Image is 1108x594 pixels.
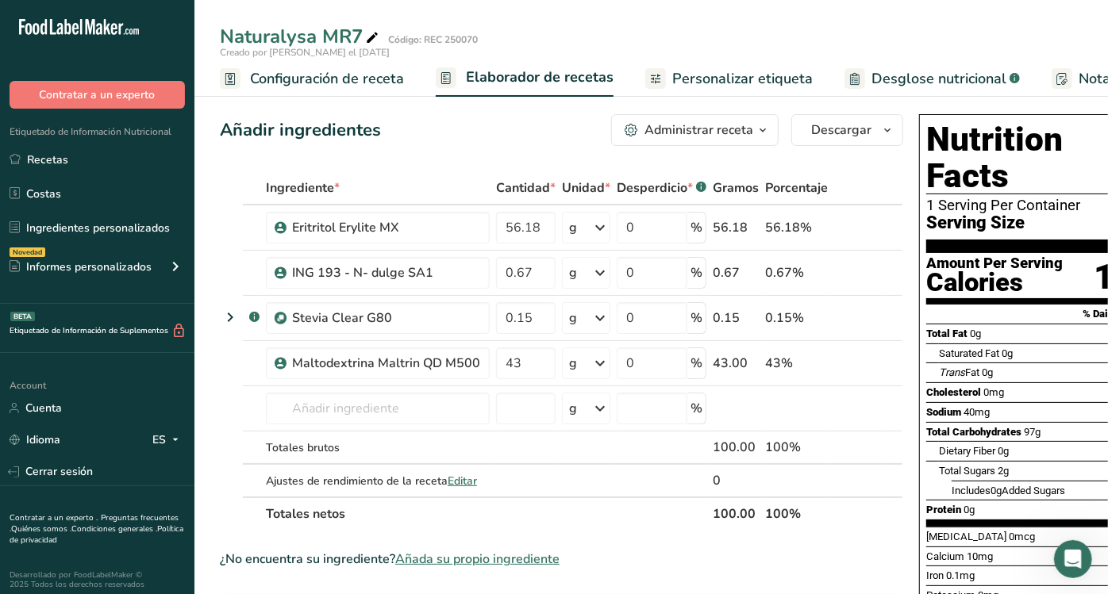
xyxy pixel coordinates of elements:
a: Desglose nutricional [844,61,1020,97]
input: Añadir ingrediente [266,393,490,424]
button: Administrar receta [611,114,779,146]
span: 0g [970,328,981,339]
div: 0.15% [765,308,828,328]
div: ¿No encuentra su ingrediente? [220,550,903,569]
div: 100.00 [713,438,759,457]
div: Naturalysa MR7 [220,22,382,51]
div: 56.18% [765,218,828,237]
button: Contratar a un experto [10,81,185,109]
span: 40mg [964,406,990,418]
div: Añadir ingredientes [220,117,381,144]
div: 56.18 [713,218,759,237]
img: Sub Recipe [275,312,287,324]
span: Elaborador de recetas [466,67,614,88]
span: Protein [926,504,961,515]
th: Totales netos [263,496,710,530]
div: Totales brutos [266,439,490,456]
div: Stevia Clear G80 [292,308,480,328]
span: 0mcg [1009,531,1035,542]
span: Sodium [926,406,961,418]
div: Administrar receta [644,121,753,140]
div: ING 193 - N- dulge SA1 [292,263,480,282]
a: Preguntas frecuentes . [10,512,179,535]
span: Total Fat [926,328,968,339]
div: g [569,308,577,328]
span: Total Sugars [939,465,995,477]
span: Unidad [562,178,610,197]
span: Gramos [713,178,759,197]
span: Includes Added Sugars [952,485,1065,496]
div: g [569,399,577,418]
a: Idioma [10,426,60,454]
div: Informes personalizados [10,259,152,275]
span: Saturated Fat [939,347,999,359]
span: Personalizar etiqueta [672,68,813,90]
span: Cholesterol [926,386,981,398]
span: 0g [998,445,1009,457]
span: 0mg [983,386,1004,398]
i: Trans [939,366,965,378]
span: 0g [964,504,975,515]
span: 0.1mg [946,569,975,581]
div: 0.67 [713,263,759,282]
div: Eritritol Erylite MX [292,218,480,237]
th: 100% [762,496,831,530]
div: 0 [713,471,759,490]
a: Elaborador de recetas [436,59,614,98]
th: 100.00 [710,496,762,530]
a: Personalizar etiqueta [645,61,813,97]
span: Desglose nutricional [871,68,1006,90]
span: 0g [982,366,993,378]
div: 100% [765,438,828,457]
div: Calories [926,271,1063,294]
div: ES [152,431,185,450]
span: Total Carbohydrates [926,426,1021,438]
span: Serving Size [926,213,1025,233]
button: Descargar [791,114,903,146]
div: Novedad [10,247,45,257]
span: Dietary Fiber [939,445,995,457]
span: Configuración de receta [250,68,404,90]
a: Contratar a un experto . [10,512,98,523]
div: Maltodextrina Maltrin QD M500 [292,354,480,373]
span: Añada su propio ingrediente [395,550,560,569]
div: Código: REC 250070 [388,33,478,47]
a: Política de privacidad [10,523,183,546]
div: Ajustes de rendimiento de la receta [266,473,490,489]
span: Calcium [926,550,964,562]
span: 97g [1024,426,1041,438]
span: 0g [991,485,1002,496]
span: 0g [1002,347,1013,359]
span: Cantidad [496,178,556,197]
a: Quiénes somos . [11,523,71,535]
span: Iron [926,569,944,581]
span: [MEDICAL_DATA] [926,531,1006,542]
div: Amount Per Serving [926,256,1063,271]
a: Configuración de receta [220,61,404,97]
div: 0.15 [713,308,759,328]
div: g [569,218,577,237]
span: Creado por [PERSON_NAME] el [DATE] [220,46,390,59]
div: g [569,354,577,373]
div: Desperdicio [617,178,706,197]
div: 43.00 [713,354,759,373]
a: Condiciones generales . [71,523,157,535]
div: 43% [765,354,828,373]
div: 0.67% [765,263,828,282]
span: Descargar [811,121,871,140]
span: Editar [448,473,477,489]
div: Desarrollado por FoodLabelMaker © 2025 Todos los derechos reservados [10,570,185,589]
div: BETA [10,312,35,321]
span: Porcentaje [765,178,828,197]
span: Fat [939,366,979,378]
span: 10mg [967,550,993,562]
span: 2g [998,465,1009,477]
div: g [569,263,577,282]
iframe: Intercom live chat [1054,540,1092,578]
span: Ingrediente [266,178,340,197]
